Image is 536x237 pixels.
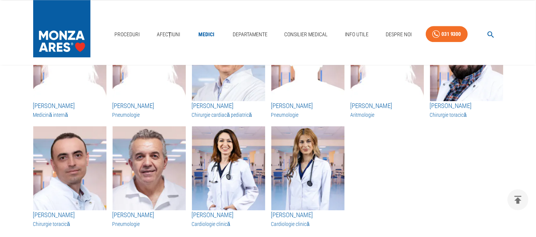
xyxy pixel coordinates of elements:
a: Info Utile [342,27,372,42]
h3: Aritmologie [351,111,424,119]
h3: [PERSON_NAME] [192,101,265,111]
button: delete [507,189,528,210]
div: 031 9300 [441,29,461,39]
h3: Cardiologie clinică [192,220,265,228]
img: Dr. Mihai Alexe [113,126,186,210]
h3: [PERSON_NAME] [351,101,424,111]
h3: [PERSON_NAME] [271,210,344,220]
h3: [PERSON_NAME] [192,210,265,220]
a: [PERSON_NAME]Medicină internă [33,101,106,119]
h3: Chirurgie toracică [33,220,106,228]
h3: [PERSON_NAME] [113,210,186,220]
h3: Medicină internă [33,111,106,119]
h3: Pneumologie [113,220,186,228]
h3: [PERSON_NAME] [113,101,186,111]
a: [PERSON_NAME]Chirurgie toracică [430,101,503,119]
img: Dr. Catalina Stanescu [192,126,265,210]
h3: Cardiologie clinică [271,220,344,228]
h3: Pneumologie [113,111,186,119]
a: [PERSON_NAME]Pneumologie [113,210,186,228]
a: Afecțiuni [154,27,183,42]
h3: [PERSON_NAME] [271,101,344,111]
a: Despre Noi [383,27,415,42]
a: [PERSON_NAME]Pneumologie [271,101,344,119]
a: Proceduri [111,27,143,42]
h3: Chirurgie toracică [430,111,503,119]
h3: Chirurgie cardiacă pediatrică [192,111,265,119]
a: [PERSON_NAME]Pneumologie [113,101,186,119]
h3: [PERSON_NAME] [33,101,106,111]
a: 031 9300 [426,26,468,42]
a: [PERSON_NAME]Chirurgie cardiacă pediatrică [192,101,265,119]
a: Medici [194,27,219,42]
a: [PERSON_NAME]Cardiologie clinică [271,210,344,228]
h3: Pneumologie [271,111,344,119]
a: Departamente [230,27,270,42]
img: Dr. Egor Sargarovschi [33,126,106,210]
h3: [PERSON_NAME] [430,101,503,111]
h3: [PERSON_NAME] [33,210,106,220]
img: Dr. Codrina Mihalache [271,126,344,210]
a: [PERSON_NAME]Cardiologie clinică [192,210,265,228]
a: Consilier Medical [281,27,331,42]
a: [PERSON_NAME]Chirurgie toracică [33,210,106,228]
a: [PERSON_NAME]Aritmologie [351,101,424,119]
